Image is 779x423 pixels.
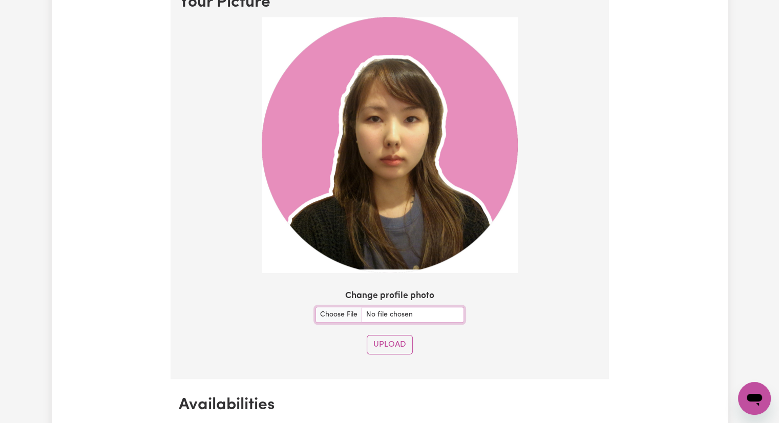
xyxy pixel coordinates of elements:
[345,289,434,303] label: Change profile photo
[179,395,601,415] h2: Availabilities
[367,335,413,354] button: Upload
[738,382,771,415] iframe: Button to launch messaging window
[262,17,518,273] img: Z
